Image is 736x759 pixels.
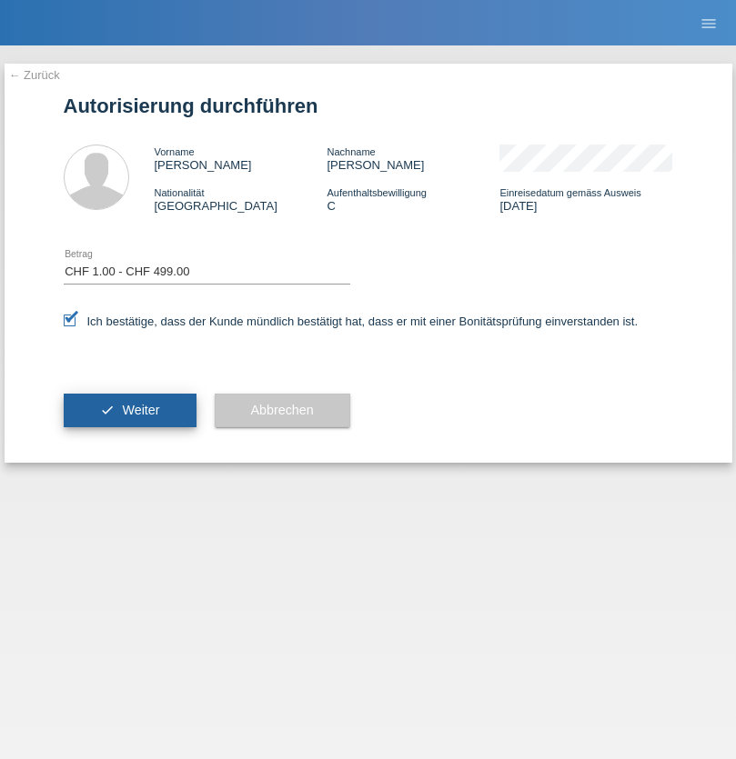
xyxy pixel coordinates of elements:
[700,15,718,33] i: menu
[155,145,328,172] div: [PERSON_NAME]
[215,394,350,428] button: Abbrechen
[64,95,673,117] h1: Autorisierung durchführen
[9,68,60,82] a: ← Zurück
[122,403,159,417] span: Weiter
[691,17,727,28] a: menu
[64,315,639,328] label: Ich bestätige, dass der Kunde mündlich bestätigt hat, dass er mit einer Bonitätsprüfung einversta...
[155,187,205,198] span: Nationalität
[327,146,375,157] span: Nachname
[499,187,640,198] span: Einreisedatum gemäss Ausweis
[327,187,426,198] span: Aufenthaltsbewilligung
[155,146,195,157] span: Vorname
[327,145,499,172] div: [PERSON_NAME]
[251,403,314,417] span: Abbrechen
[327,185,499,213] div: C
[64,394,197,428] button: check Weiter
[155,185,328,213] div: [GEOGRAPHIC_DATA]
[100,403,115,417] i: check
[499,185,672,213] div: [DATE]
